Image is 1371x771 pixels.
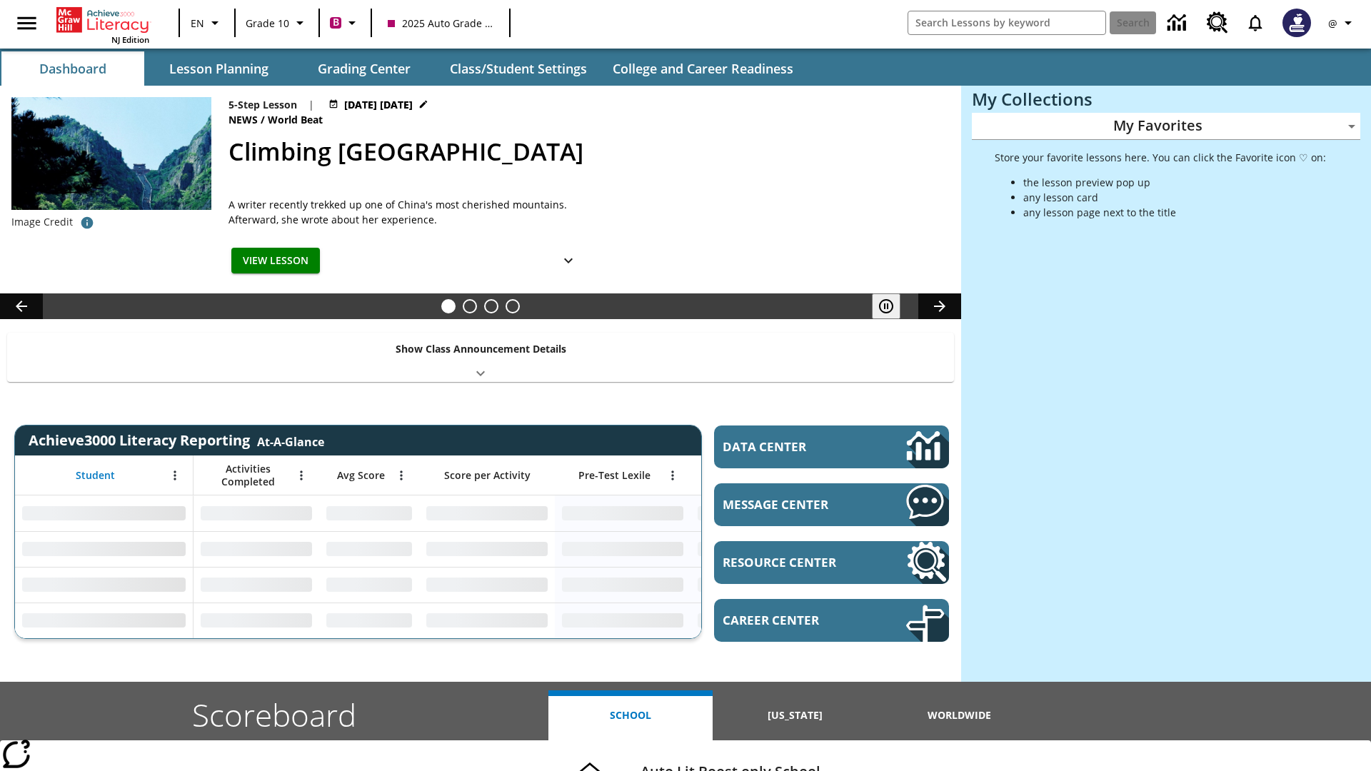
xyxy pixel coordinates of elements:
span: Student [76,469,115,482]
span: Avg Score [337,469,385,482]
img: Avatar [1282,9,1311,37]
a: Home [56,6,149,34]
span: EN [191,16,204,31]
button: Slide 2 Defining Our Government's Purpose [463,299,477,313]
p: Image Credit [11,215,73,229]
button: Open Menu [662,465,683,486]
div: No Data, [690,567,826,603]
button: Dashboard [1,51,144,86]
span: Score per Activity [444,469,531,482]
button: Show Details [554,248,583,274]
button: Jul 22 - Jun 30 Choose Dates [326,97,431,112]
span: News [228,112,261,128]
div: No Data, [690,603,826,638]
p: 5-Step Lesson [228,97,297,112]
button: Select a new avatar [1274,4,1320,41]
div: No Data, [194,495,319,531]
div: No Data, [194,603,319,638]
span: Activities Completed [201,463,295,488]
span: / [261,113,265,126]
div: Show Class Announcement Details [7,333,954,382]
button: [US_STATE] [713,690,877,740]
button: Open Menu [391,465,412,486]
span: Data Center [723,438,858,455]
div: No Data, [690,531,826,567]
span: [DATE] [DATE] [344,97,413,112]
span: Message Center [723,496,863,513]
h2: Climbing Mount Tai [228,133,944,170]
button: School [548,690,713,740]
button: Grade: Grade 10, Select a grade [240,10,314,36]
span: 2025 Auto Grade 10 [388,16,493,31]
button: Slide 3 Pre-release lesson [484,299,498,313]
li: the lesson preview pop up [1023,175,1326,190]
div: Pause [872,293,915,319]
img: 6000 stone steps to climb Mount Tai in Chinese countryside [11,97,211,210]
li: any lesson page next to the title [1023,205,1326,220]
span: Resource Center [723,554,863,570]
button: Open Menu [164,465,186,486]
button: Credit for photo and all related images: Public Domain/Charlie Fong [73,210,101,236]
button: Profile/Settings [1320,10,1365,36]
span: Achieve3000 Literacy Reporting [29,430,324,450]
span: B [333,14,339,31]
a: Resource Center, Will open in new tab [1198,4,1237,42]
span: Grade 10 [246,16,289,31]
button: Open side menu [6,2,48,44]
button: Grading Center [293,51,436,86]
span: NJ Edition [111,34,149,45]
button: Language: EN, Select a language [184,10,230,36]
span: Career Center [723,612,863,628]
div: No Data, [319,531,419,567]
button: Worldwide [878,690,1042,740]
span: @ [1328,16,1337,31]
div: No Data, [319,603,419,638]
span: World Beat [268,112,326,128]
input: search field [908,11,1105,34]
div: My Favorites [972,113,1360,140]
button: Pause [872,293,900,319]
h3: My Collections [972,89,1360,109]
p: Store your favorite lessons here. You can click the Favorite icon ♡ on: [995,150,1326,165]
button: Class/Student Settings [438,51,598,86]
button: Slide 1 Climbing Mount Tai [441,299,456,313]
button: Lesson carousel, Next [918,293,961,319]
div: No Data, [319,567,419,603]
a: Career Center [714,599,949,642]
p: Show Class Announcement Details [396,341,566,356]
a: Message Center [714,483,949,526]
span: | [308,97,314,112]
a: Resource Center, Will open in new tab [714,541,949,584]
div: No Data, [194,567,319,603]
div: At-A-Glance [257,431,324,450]
button: Lesson Planning [147,51,290,86]
button: Slide 4 Career Lesson [506,299,520,313]
button: College and Career Readiness [601,51,805,86]
a: Data Center [714,425,949,468]
span: Pre-Test Lexile [578,469,651,482]
div: Home [56,4,149,45]
div: No Data, [690,495,826,531]
button: Open Menu [291,465,312,486]
a: Notifications [1237,4,1274,41]
button: View Lesson [231,248,320,274]
button: Boost Class color is violet red. Change class color [324,10,366,36]
a: Data Center [1159,4,1198,43]
div: No Data, [319,495,419,531]
div: No Data, [194,531,319,567]
li: any lesson card [1023,190,1326,205]
div: A writer recently trekked up one of China's most cherished mountains. Afterward, she wrote about ... [228,197,586,227]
